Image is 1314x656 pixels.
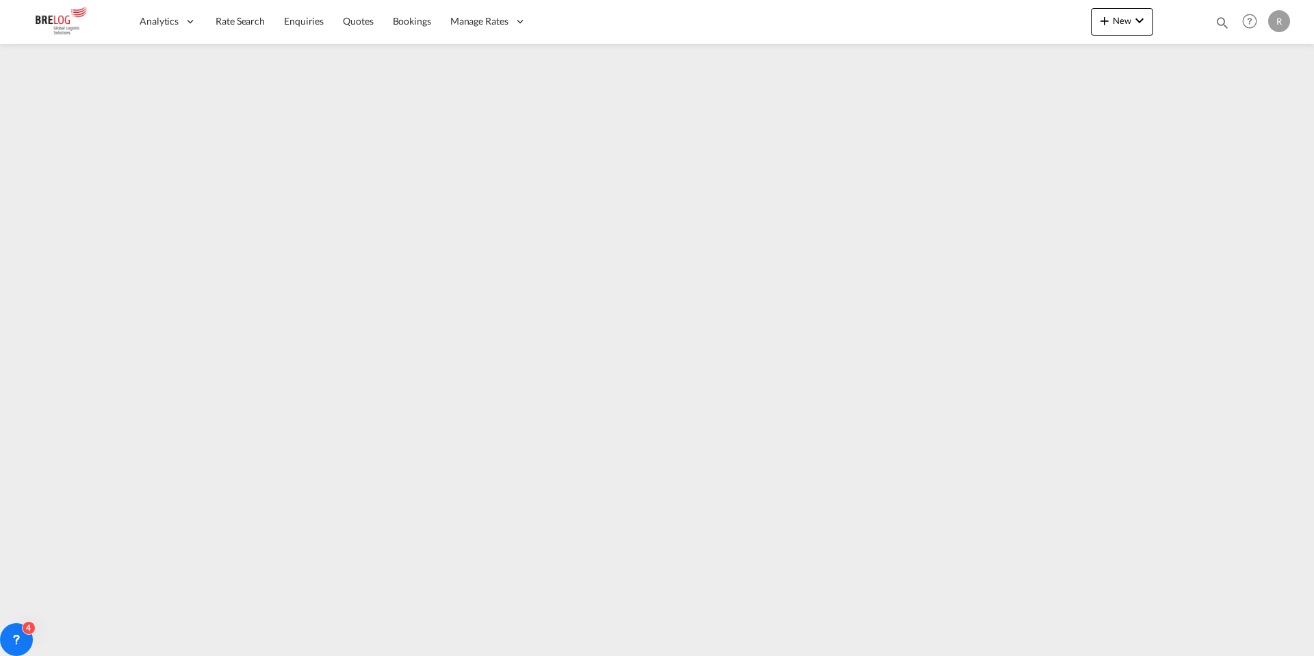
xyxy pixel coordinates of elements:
[216,15,265,27] span: Rate Search
[1096,15,1148,26] span: New
[343,15,373,27] span: Quotes
[21,6,113,37] img: daae70a0ee2511ecb27c1fb462fa6191.png
[1268,10,1290,32] div: R
[284,15,324,27] span: Enquiries
[1091,8,1153,36] button: icon-plus 400-fgNewicon-chevron-down
[1131,12,1148,29] md-icon: icon-chevron-down
[1096,12,1113,29] md-icon: icon-plus 400-fg
[1215,15,1230,30] md-icon: icon-magnify
[393,15,431,27] span: Bookings
[1215,15,1230,36] div: icon-magnify
[140,14,179,28] span: Analytics
[450,14,508,28] span: Manage Rates
[1238,10,1268,34] div: Help
[1238,10,1261,33] span: Help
